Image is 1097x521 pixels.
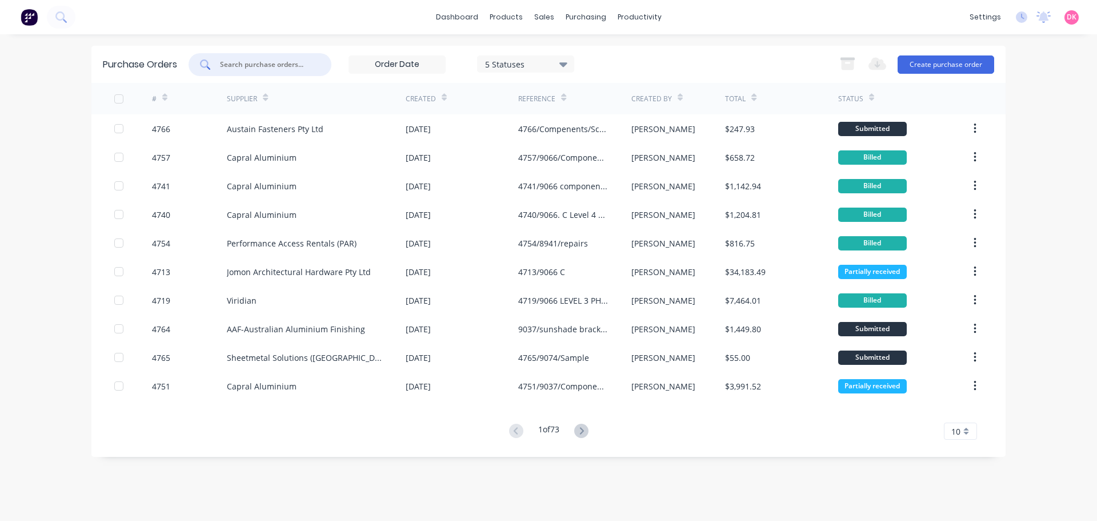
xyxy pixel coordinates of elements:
div: $1,142.94 [725,180,761,192]
div: Partially received [838,379,907,393]
div: 5 Statuses [485,58,567,70]
div: productivity [612,9,667,26]
div: 4740 [152,209,170,221]
div: [DATE] [406,295,431,307]
div: [DATE] [406,380,431,392]
div: Status [838,94,863,104]
div: 4754 [152,237,170,249]
div: 4751/9037/Components [518,380,608,392]
div: [DATE] [406,237,431,249]
div: Capral Aluminium [227,380,297,392]
button: Create purchase order [898,55,994,74]
div: 4765 [152,352,170,364]
div: Capral Aluminium [227,209,297,221]
div: Capral Aluminium [227,152,297,164]
div: Billed [838,293,907,308]
div: 4765/9074/Sample [518,352,589,364]
input: Search purchase orders... [219,59,314,70]
div: Jomon Architectural Hardware Pty Ltd [227,266,371,278]
div: [DATE] [406,209,431,221]
div: Viridian [227,295,257,307]
div: purchasing [560,9,612,26]
div: $816.75 [725,237,755,249]
div: Billed [838,179,907,193]
div: Capral Aluminium [227,180,297,192]
div: [PERSON_NAME] [631,123,695,135]
div: AAF-Australian Aluminium Finishing [227,323,365,335]
div: $55.00 [725,352,750,364]
div: Partially received [838,265,907,279]
div: 4741/9066 components + Extrusions [518,180,608,192]
div: 4751 [152,380,170,392]
div: [DATE] [406,123,431,135]
div: Billed [838,236,907,250]
div: 4719 [152,295,170,307]
div: $1,449.80 [725,323,761,335]
div: [DATE] [406,323,431,335]
span: 10 [951,425,960,438]
div: 4713/9066 C [518,266,565,278]
div: 4757 [152,152,170,164]
div: 4764 [152,323,170,335]
div: 4754/8941/repairs [518,237,588,249]
div: Austain Fasteners Pty Ltd [227,123,323,135]
div: [DATE] [406,180,431,192]
div: products [484,9,529,26]
div: 4766/Compenents/Screws, bolts, washers, nuts [518,123,608,135]
div: [PERSON_NAME] [631,209,695,221]
div: $247.93 [725,123,755,135]
div: [PERSON_NAME] [631,180,695,192]
div: Submitted [838,351,907,365]
div: $3,991.52 [725,380,761,392]
div: [DATE] [406,266,431,278]
div: Billed [838,150,907,165]
div: [PERSON_NAME] [631,323,695,335]
div: [PERSON_NAME] [631,380,695,392]
div: Performance Access Rentals (PAR) [227,237,357,249]
div: [PERSON_NAME] [631,152,695,164]
span: DK [1067,12,1076,22]
input: Order Date [349,56,445,73]
div: $658.72 [725,152,755,164]
div: 4757/9066/Components/rubbers [518,152,608,164]
div: [DATE] [406,352,431,364]
div: $7,464.01 [725,295,761,307]
div: Created By [631,94,672,104]
div: sales [529,9,560,26]
div: Reference [518,94,555,104]
div: Purchase Orders [103,58,177,71]
div: Created [406,94,436,104]
div: Billed [838,208,907,222]
div: $34,183.49 [725,266,766,278]
div: Supplier [227,94,257,104]
div: Total [725,94,746,104]
div: Sheetmetal Solutions ([GEOGRAPHIC_DATA]) Pty Ltd [227,352,383,364]
div: Submitted [838,122,907,136]
div: 9037/sunshade brackets/Canterbury Leisure [518,323,608,335]
img: Factory [21,9,38,26]
div: # [152,94,157,104]
div: [DATE] [406,152,431,164]
div: 4766 [152,123,170,135]
div: Submitted [838,322,907,336]
div: settings [964,9,1007,26]
a: dashboard [430,9,484,26]
div: [PERSON_NAME] [631,266,695,278]
div: 4740/9066. C Level 4 Material [518,209,608,221]
div: [PERSON_NAME] [631,295,695,307]
div: [PERSON_NAME] [631,237,695,249]
div: 4713 [152,266,170,278]
div: 1 of 73 [538,423,559,440]
div: $1,204.81 [725,209,761,221]
div: 4719/9066 LEVEL 3 PHASE 1 [518,295,608,307]
div: 4741 [152,180,170,192]
div: [PERSON_NAME] [631,352,695,364]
